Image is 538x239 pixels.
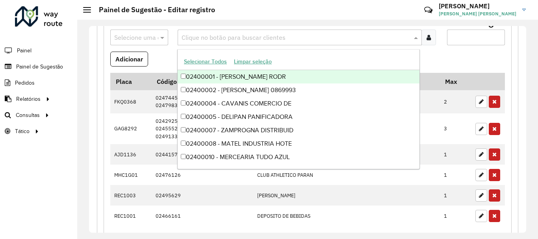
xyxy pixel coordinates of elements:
[152,185,253,206] td: 02495629
[152,206,253,226] td: 02466161
[110,113,152,145] td: GAG8292
[178,83,419,97] div: 02400002 - [PERSON_NAME] 0869993
[253,206,440,226] td: DEPOSITO DE BEBIDAS
[178,97,419,110] div: 02400004 - CAVANIS COMERCIO DE
[439,2,516,10] h3: [PERSON_NAME]
[152,73,253,90] th: Código Cliente
[16,95,41,103] span: Relatórios
[110,144,152,165] td: AJD1136
[15,127,30,135] span: Tático
[177,49,420,169] ng-dropdown-panel: Options list
[178,150,419,164] div: 02400010 - MERCEARIA TUDO AZUL
[420,2,437,19] a: Contato Rápido
[152,113,253,145] td: 02429252 02455528 02491339
[152,144,253,165] td: 02441577
[440,185,471,206] td: 1
[440,113,471,145] td: 3
[440,90,471,113] td: 2
[110,52,148,67] button: Adicionar
[91,6,215,14] h2: Painel de Sugestão - Editar registro
[440,144,471,165] td: 1
[110,185,152,206] td: REC1003
[230,56,275,68] button: Limpar seleção
[178,70,419,83] div: 02400001 - [PERSON_NAME] RODR
[253,165,440,185] td: CLUB ATHLETICO PARAN
[110,206,152,226] td: REC1001
[440,165,471,185] td: 1
[15,79,35,87] span: Pedidos
[178,164,419,177] div: 02400011 - PONTO DO GOLE
[439,10,516,17] span: [PERSON_NAME] [PERSON_NAME]
[152,90,253,113] td: 02474456 02479834
[178,137,419,150] div: 02400008 - MATEL INDUSTRIA HOTE
[178,110,419,124] div: 02400005 - DELIPAN PANIFICADORA
[110,165,152,185] td: MHC1G01
[253,185,440,206] td: [PERSON_NAME]
[16,63,63,71] span: Painel de Sugestão
[110,90,152,113] td: FKQ0368
[16,111,40,119] span: Consultas
[152,165,253,185] td: 02476126
[440,73,471,90] th: Max
[178,124,419,137] div: 02400007 - ZAMPROGNA DISTRIBUID
[440,206,471,226] td: 1
[110,73,152,90] th: Placa
[180,56,230,68] button: Selecionar Todos
[17,46,32,55] span: Painel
